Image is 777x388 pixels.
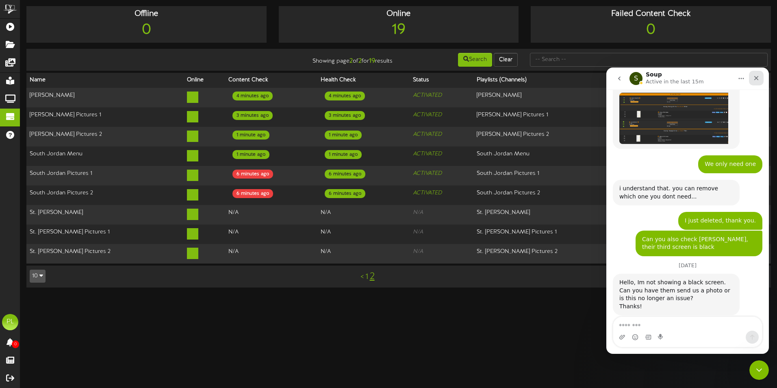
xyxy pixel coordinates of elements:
a: < [360,272,364,281]
td: N/A [225,205,317,225]
div: Online [281,8,517,20]
span: 0 [12,340,19,348]
strong: 2 [358,57,362,65]
i: ACTIVATED [413,112,442,118]
strong: 2 [349,57,353,65]
td: South Jordan Pictures 1 [473,166,631,185]
td: South Jordan Menu [473,146,631,166]
td: N/A [317,225,410,244]
div: We only need one [98,93,150,101]
td: N/A [225,244,317,264]
div: Soup says… [7,206,156,262]
strong: 19 [369,57,375,65]
div: Offline [28,8,265,20]
textarea: Message… [7,249,156,263]
th: Content Check [225,73,317,88]
div: Pizzeria says… [7,163,156,195]
button: 10 [30,270,46,283]
td: South Jordan Menu [26,146,184,166]
button: Emoji picker [26,266,32,273]
th: Health Check [317,73,410,88]
div: 1 minute ago [325,131,362,140]
div: Pizzeria says… [7,88,156,112]
div: [DATE] [7,195,156,206]
div: I just deleted, thank you. [78,149,150,157]
td: St. [PERSON_NAME] Pictures 1 [473,225,631,244]
div: Hello, Im not showing a black screen. Can you have them send us a photo or is this no longer an i... [7,206,133,248]
td: St. [PERSON_NAME] [26,205,184,225]
div: i understand that. you can remove which one you dont need...Add reaction [7,112,133,138]
i: ACTIVATED [413,190,442,196]
button: Search [458,53,492,67]
a: 2 [370,271,375,282]
div: 4 minutes ago [232,92,273,100]
i: ACTIVATED [413,170,442,177]
div: Failed Content Check [533,8,769,20]
div: We only need one [92,88,156,106]
input: -- Search -- [530,53,768,67]
div: I just deleted, thank you. [72,144,156,162]
div: Showing page of for results [273,52,399,66]
div: 1 minute ago [232,131,269,140]
div: 1 minute ago [325,150,362,159]
td: [PERSON_NAME] [26,88,184,108]
div: 1 minute ago [232,150,269,159]
div: i understand that. you can remove which one you dont need... [13,117,127,133]
td: South Jordan Pictures 1 [26,166,184,185]
iframe: Intercom live chat [606,68,769,354]
i: N/A [413,209,423,216]
td: N/A [225,225,317,244]
td: [PERSON_NAME] Pictures 2 [26,127,184,146]
td: [PERSON_NAME] Pictures 2 [473,127,631,146]
button: Start recording [52,266,58,273]
div: Soup says… [7,112,156,144]
td: St. [PERSON_NAME] [473,205,631,225]
div: PL [2,314,18,330]
td: St. [PERSON_NAME] Pictures 2 [26,244,184,264]
div: 6 minutes ago [232,170,273,179]
button: Send a message… [139,263,152,276]
td: N/A [317,205,410,225]
div: 0 [28,20,265,41]
td: [PERSON_NAME] Pictures 1 [473,107,631,127]
i: N/A [413,248,423,255]
button: Gif picker [39,266,45,273]
div: Hello, Im not showing a black screen. Can you have them send us a photo or is this no longer an i... [13,211,127,243]
i: ACTIVATED [413,131,442,137]
div: 0 [533,20,769,41]
div: 3 minutes ago [232,111,273,120]
td: [PERSON_NAME] Pictures 1 [26,107,184,127]
i: N/A [413,229,423,235]
a: 1 [365,272,368,281]
div: 3 minutes ago [325,111,365,120]
button: Clear [494,53,518,67]
td: St. [PERSON_NAME] Pictures 2 [473,244,631,264]
div: Can you also check [PERSON_NAME], their third screen is black [29,163,156,189]
div: 6 minutes ago [325,189,365,198]
th: Status [410,73,473,88]
td: N/A [317,244,410,264]
th: Name [26,73,184,88]
div: 4 minutes ago [325,92,365,100]
iframe: Intercom live chat [749,360,769,380]
button: Upload attachment [13,266,19,273]
i: ACTIVATED [413,92,442,98]
div: Can you also check [PERSON_NAME], their third screen is black [36,168,150,184]
div: 6 minutes ago [325,170,365,179]
div: Pizzeria says… [7,144,156,163]
i: ACTIVATED [413,151,442,157]
div: 6 minutes ago [232,189,273,198]
td: South Jordan Pictures 2 [473,185,631,205]
td: St. [PERSON_NAME] Pictures 1 [26,225,184,244]
th: Playlists (Channels) [473,73,631,88]
div: 19 [281,20,517,41]
td: South Jordan Pictures 2 [26,185,184,205]
th: Online [184,73,226,88]
td: [PERSON_NAME] [473,88,631,108]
